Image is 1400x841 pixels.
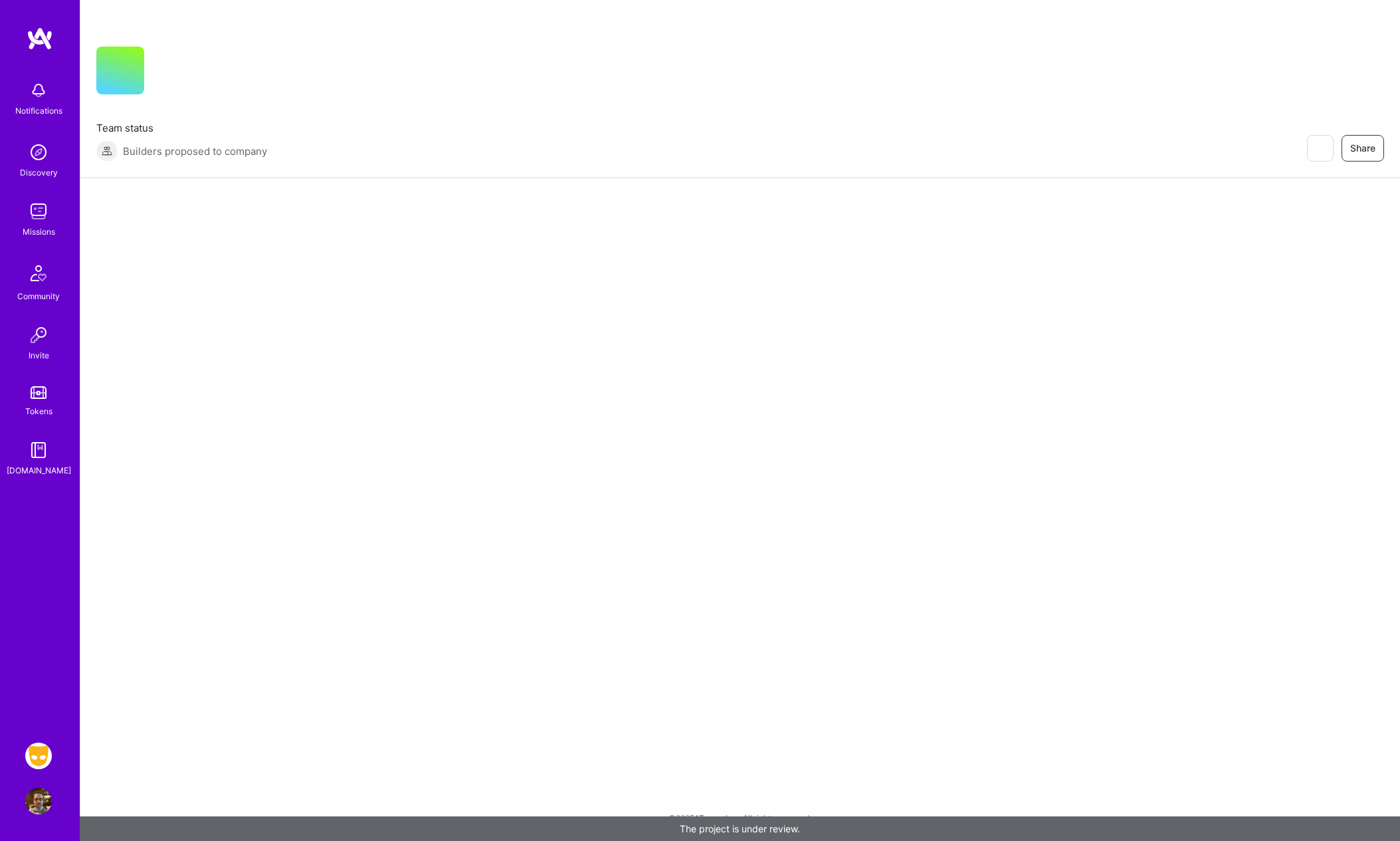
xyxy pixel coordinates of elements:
[23,257,54,289] img: Community
[15,104,62,118] div: Notifications
[160,68,171,78] i: icon CompanyGray
[96,121,267,135] span: Team status
[23,225,55,239] div: Missions
[27,27,53,51] img: logo
[25,139,52,166] img: discovery
[22,788,55,814] a: User Avatar
[17,289,60,303] div: Community
[25,404,52,418] div: Tokens
[123,144,267,158] span: Builders proposed to company
[25,437,52,463] img: guide book
[1342,135,1384,162] button: Share
[31,386,47,399] img: tokens
[7,463,71,477] div: [DOMAIN_NAME]
[1314,143,1325,154] i: icon EyeClosed
[96,140,118,162] img: Builders proposed to company
[20,166,58,180] div: Discovery
[29,348,49,362] div: Invite
[80,816,1400,841] div: The project is under review.
[25,743,52,769] img: Grindr: Mobile + BE + Cloud
[25,788,52,814] img: User Avatar
[25,198,52,225] img: teamwork
[25,322,52,348] img: Invite
[25,77,52,104] img: bell
[1350,142,1375,155] span: Share
[22,743,55,769] a: Grindr: Mobile + BE + Cloud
